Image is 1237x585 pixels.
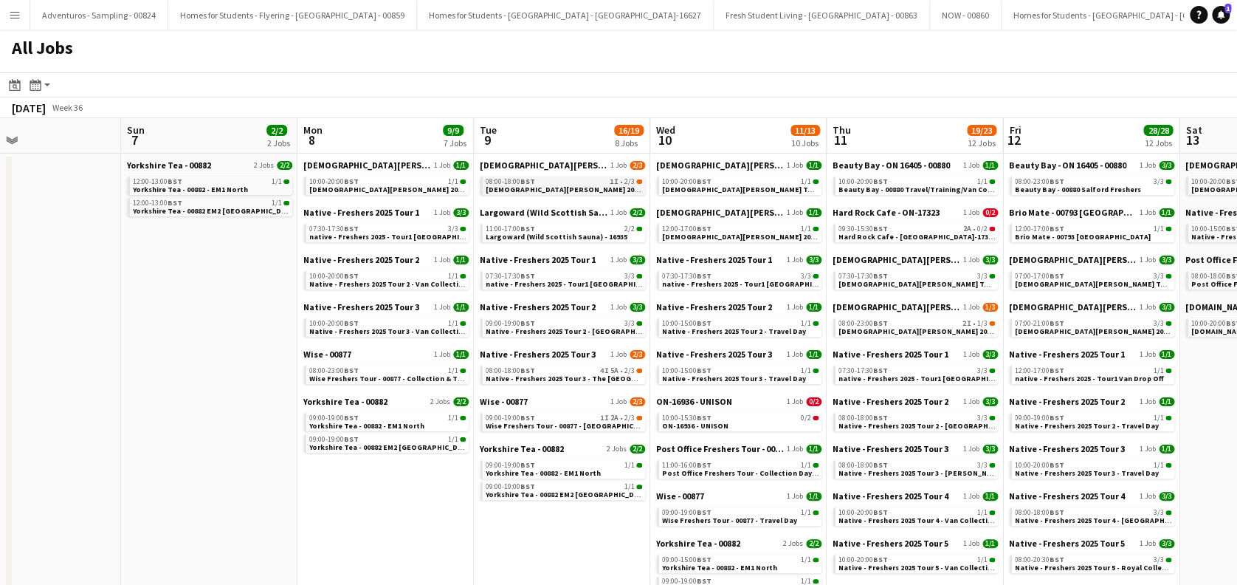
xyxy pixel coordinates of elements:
[309,177,466,194] a: 10:00-20:00BST1/1[DEMOGRAPHIC_DATA][PERSON_NAME] 2025 Tour 2 - 00848 - Travel Day
[309,225,359,233] span: 07:30-17:30
[656,207,821,254] div: [DEMOGRAPHIC_DATA][PERSON_NAME] 2025 Tour 2 - 008481 Job1/112:00-17:00BST1/1[DEMOGRAPHIC_DATA][PE...
[480,396,645,407] a: Wise - 008771 Job2/3
[977,225,988,233] span: 0/2
[963,256,979,264] span: 1 Job
[480,207,645,254] div: Largoward (Wild Scottish Sauna) - ON-169351 Job2/211:00-17:00BST2/2Largoward (Wild Scottish Sauna...
[133,178,182,185] span: 12:00-13:00
[480,349,645,360] a: Native - Freshers 2025 Tour 31 Job2/3
[344,271,359,281] span: BST
[838,271,995,288] a: 07:30-17:30BST3/3[DEMOGRAPHIC_DATA][PERSON_NAME] Tour 1 - 00848 - [GEOGRAPHIC_DATA][PERSON_NAME]
[662,326,806,336] span: Native - Freshers 2025 Tour 2 - Travel Day
[787,208,803,217] span: 1 Job
[309,320,359,327] span: 10:00-20:00
[434,350,450,359] span: 1 Job
[127,160,292,171] a: Yorkshire Tea - 008822 Jobs2/2
[272,178,282,185] span: 1/1
[486,178,535,185] span: 08:00-18:00
[1154,225,1164,233] span: 1/1
[1009,254,1174,301] div: [DEMOGRAPHIC_DATA][PERSON_NAME] 2025 Tour 1 - 008481 Job3/307:00-17:00BST3/3[DEMOGRAPHIC_DATA][PE...
[303,301,469,349] div: Native - Freshers 2025 Tour 31 Job1/110:00-20:00BST1/1Native - Freshers 2025 Tour 3 - Van Collect...
[133,198,289,215] a: 12:00-13:00BST1/1Yorkshire Tea - 00882 EM2 [GEOGRAPHIC_DATA]
[1015,224,1171,241] a: 12:00-17:00BST1/1Brio Mate - 00793 [GEOGRAPHIC_DATA]
[806,303,821,312] span: 1/1
[662,232,909,242] span: Lady Garden 2025 Tour 2 - 00848 - Travel Day
[930,1,1002,30] button: NOW - 00860
[833,160,998,207] div: Beauty Bay - ON 16405 - 008801 Job1/110:00-20:00BST1/1Beauty Bay - 00880 Travel/Training/Van Coll...
[309,271,466,288] a: 10:00-20:00BST1/1Native - Freshers 2025 Tour 2 - Van Collection & Travel Day
[610,256,627,264] span: 1 Job
[838,225,995,233] div: •
[838,320,995,327] div: •
[1015,178,1064,185] span: 08:00-23:00
[838,178,888,185] span: 10:00-20:00
[133,206,297,216] span: Yorkshire Tea - 00882 EM2 Midlands
[1140,161,1156,170] span: 1 Job
[963,208,979,217] span: 1 Job
[656,349,821,396] div: Native - Freshers 2025 Tour 31 Job1/110:00-15:00BST1/1Native - Freshers 2025 Tour 3 - Travel Day
[1009,254,1137,265] span: Lady Garden 2025 Tour 1 - 00848
[833,160,950,171] span: Beauty Bay - ON 16405 - 00880
[453,161,469,170] span: 1/1
[610,208,627,217] span: 1 Job
[1009,349,1125,360] span: Native - Freshers 2025 Tour 1
[963,303,979,312] span: 1 Job
[1015,374,1164,383] span: native - Freshers 2025 - Tour1 Van Drop Off
[1009,349,1174,360] a: Native - Freshers 2025 Tour 11 Job1/1
[1154,273,1164,280] span: 3/3
[833,207,998,254] div: Hard Rock Cafe - ON-173231 Job0/209:30-15:30BST2A•0/2Hard Rock Cafe - [GEOGRAPHIC_DATA]-17323 [GE...
[1009,254,1174,265] a: [DEMOGRAPHIC_DATA][PERSON_NAME] 2025 Tour 1 - 008481 Job3/3
[1015,318,1171,335] a: 07:00-21:00BST3/3[DEMOGRAPHIC_DATA][PERSON_NAME] 2025 Tour 2 - 00848 - [GEOGRAPHIC_DATA]
[656,349,821,360] a: Native - Freshers 2025 Tour 31 Job1/1
[448,178,458,185] span: 1/1
[630,208,645,217] span: 2/2
[272,199,282,207] span: 1/1
[1009,301,1137,312] span: Lady Garden 2025 Tour 2 - 00848
[630,256,645,264] span: 3/3
[133,199,182,207] span: 12:00-13:00
[480,160,607,171] span: Lady Garden 2025 Tour 2 - 00848
[486,318,642,335] a: 09:00-19:00BST3/3Native - Freshers 2025 Tour 2 - [GEOGRAPHIC_DATA][PERSON_NAME]
[963,350,979,359] span: 1 Job
[656,160,821,171] a: [DEMOGRAPHIC_DATA][PERSON_NAME] 2025 Tour 1 - 008481 Job1/1
[480,349,645,396] div: Native - Freshers 2025 Tour 31 Job2/308:00-18:00BST4I5A•2/3Native - Freshers 2025 Tour 3 - The [G...
[801,273,811,280] span: 3/3
[662,320,711,327] span: 10:00-15:00
[630,161,645,170] span: 2/3
[833,349,998,360] a: Native - Freshers 2025 Tour 11 Job3/3
[1050,366,1064,375] span: BST
[833,301,998,312] a: [DEMOGRAPHIC_DATA][PERSON_NAME] 2025 Tour 2 - 008481 Job1/3
[624,273,635,280] span: 3/3
[833,301,998,349] div: [DEMOGRAPHIC_DATA][PERSON_NAME] 2025 Tour 2 - 008481 Job1/308:00-23:00BST2I•1/3[DEMOGRAPHIC_DATA]...
[656,207,784,218] span: Lady Garden 2025 Tour 2 - 00848
[1140,303,1156,312] span: 1 Job
[1009,207,1174,218] a: Brio Mate - 00793 [GEOGRAPHIC_DATA]1 Job1/1
[982,161,998,170] span: 1/1
[610,161,627,170] span: 1 Job
[480,160,645,171] a: [DEMOGRAPHIC_DATA][PERSON_NAME] 2025 Tour 2 - 008481 Job2/3
[309,367,359,374] span: 08:00-23:00
[656,301,772,312] span: Native - Freshers 2025 Tour 2
[303,254,419,265] span: Native - Freshers 2025 Tour 2
[656,160,784,171] span: Lady Garden 2025 Tour 1 - 00848
[1159,256,1174,264] span: 3/3
[1140,350,1156,359] span: 1 Job
[486,225,535,233] span: 11:00-17:00
[838,177,995,194] a: 10:00-20:00BST1/1Beauty Bay - 00880 Travel/Training/Van Collection
[1009,349,1174,396] div: Native - Freshers 2025 Tour 11 Job1/112:00-17:00BST1/1native - Freshers 2025 - Tour1 Van Drop Off
[610,367,618,374] span: 5A
[1009,160,1174,171] a: Beauty Bay - ON 16405 - 008801 Job3/3
[801,367,811,374] span: 1/1
[833,396,998,443] div: Native - Freshers 2025 Tour 21 Job3/308:00-18:00BST3/3Native - Freshers 2025 Tour 2 - [GEOGRAPHIC...
[610,350,627,359] span: 1 Job
[303,160,469,171] a: [DEMOGRAPHIC_DATA][PERSON_NAME] 2025 Tour 2 - 008481 Job1/1
[486,273,535,280] span: 07:30-17:30
[977,320,988,327] span: 1/3
[309,185,557,194] span: Lady Garden 2025 Tour 2 - 00848 - Travel Day
[610,178,618,185] span: 1I
[662,366,819,383] a: 10:00-15:00BST1/1Native - Freshers 2025 Tour 3 - Travel Day
[838,320,888,327] span: 08:00-23:00
[610,303,627,312] span: 1 Job
[344,177,359,186] span: BST
[520,224,535,233] span: BST
[1154,178,1164,185] span: 3/3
